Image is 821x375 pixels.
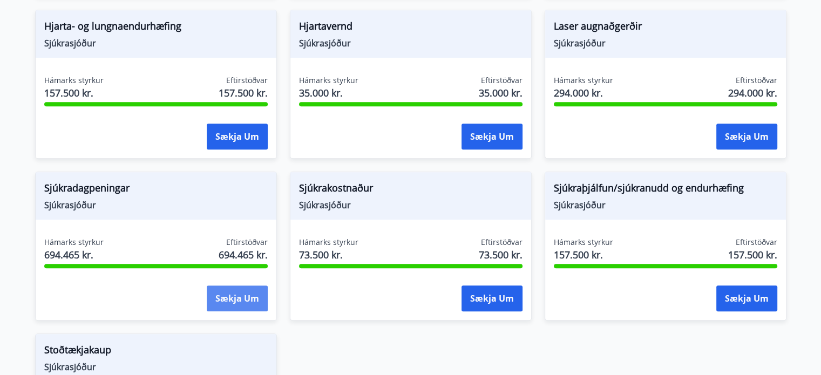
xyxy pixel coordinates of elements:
span: 694.465 kr. [219,248,268,262]
span: Eftirstöðvar [481,75,523,86]
span: Sjúkrasjóður [299,37,523,49]
span: Sjúkrasjóður [554,37,777,49]
span: Hámarks styrkur [554,75,613,86]
span: Eftirstöðvar [736,237,777,248]
span: 73.500 kr. [299,248,358,262]
button: Sækja um [207,124,268,149]
span: Hámarks styrkur [44,75,104,86]
span: Sjúkrasjóður [554,199,777,211]
span: 294.000 kr. [554,86,613,100]
span: Sjúkradagpeningar [44,181,268,199]
span: 35.000 kr. [479,86,523,100]
span: Eftirstöðvar [226,237,268,248]
span: Eftirstöðvar [736,75,777,86]
span: Stoðtækjakaup [44,343,268,361]
button: Sækja um [716,285,777,311]
span: Sjúkrasjóður [44,37,268,49]
span: 157.500 kr. [728,248,777,262]
span: Hjartavernd [299,19,523,37]
span: Sjúkrasjóður [44,361,268,373]
span: 294.000 kr. [728,86,777,100]
span: Hámarks styrkur [554,237,613,248]
button: Sækja um [462,124,523,149]
span: Eftirstöðvar [481,237,523,248]
span: Hjarta- og lungnaendurhæfing [44,19,268,37]
span: Eftirstöðvar [226,75,268,86]
span: Laser augnaðgerðir [554,19,777,37]
button: Sækja um [207,285,268,311]
button: Sækja um [462,285,523,311]
span: 157.500 kr. [219,86,268,100]
span: 73.500 kr. [479,248,523,262]
span: Sjúkrasjóður [299,199,523,211]
span: Hámarks styrkur [299,75,358,86]
span: Sjúkrasjóður [44,199,268,211]
span: Sjúkrakostnaður [299,181,523,199]
span: 35.000 kr. [299,86,358,100]
span: 157.500 kr. [44,86,104,100]
button: Sækja um [716,124,777,149]
span: 157.500 kr. [554,248,613,262]
span: Hámarks styrkur [299,237,358,248]
span: 694.465 kr. [44,248,104,262]
span: Sjúkraþjálfun/sjúkranudd og endurhæfing [554,181,777,199]
span: Hámarks styrkur [44,237,104,248]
